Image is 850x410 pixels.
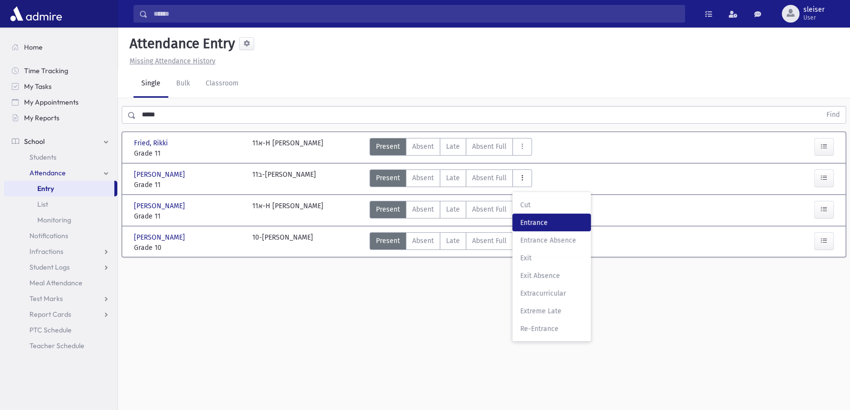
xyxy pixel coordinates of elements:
span: Grade 11 [134,148,242,159]
span: Students [29,153,56,162]
span: Monitoring [37,216,71,224]
span: School [24,137,45,146]
div: 10-[PERSON_NAME] [252,232,313,253]
span: Present [376,141,400,152]
span: Extreme Late [520,306,583,316]
a: List [4,196,117,212]
a: Meal Attendance [4,275,117,291]
span: My Appointments [24,98,79,107]
span: User [803,14,824,22]
u: Missing Attendance History [130,57,215,65]
a: Classroom [198,70,246,98]
a: Test Marks [4,291,117,306]
a: My Tasks [4,79,117,94]
span: Test Marks [29,294,63,303]
span: Student Logs [29,263,70,272]
a: PTC Schedule [4,322,117,338]
span: Entrance [520,218,583,228]
span: Present [376,173,400,183]
span: Late [446,141,460,152]
span: Teacher Schedule [29,341,84,350]
a: Single [133,70,168,98]
div: AttTypes [370,232,532,253]
span: PTC Schedule [29,326,72,334]
span: Late [446,173,460,183]
span: Entry [37,184,54,193]
span: Grade 10 [134,243,242,253]
a: Attendance [4,165,117,181]
span: [PERSON_NAME] [134,169,187,180]
div: 11א-H [PERSON_NAME] [252,201,323,221]
h5: Attendance Entry [126,35,235,52]
a: Notifications [4,228,117,244]
span: Absent Full [472,173,506,183]
a: Students [4,149,117,165]
span: Extracurricular [520,288,583,299]
span: Attendance [29,168,66,177]
span: Time Tracking [24,66,68,75]
span: Fried, Rikki [134,138,170,148]
button: Find [821,107,846,123]
span: Absent Full [472,141,506,152]
a: Teacher Schedule [4,338,117,354]
img: AdmirePro [8,4,64,24]
a: Report Cards [4,306,117,322]
span: Meal Attendance [29,278,82,287]
div: 11א-H [PERSON_NAME] [252,138,323,159]
span: Entrance Absence [520,235,583,246]
a: Student Logs [4,259,117,275]
div: AttTypes [370,138,532,159]
span: Exit Absence [520,271,583,281]
a: Bulk [168,70,198,98]
input: Search [148,5,685,23]
span: Exit [520,253,583,263]
span: Grade 11 [134,211,242,221]
span: Notifications [29,231,68,240]
span: Absent [412,236,434,246]
span: Grade 11 [134,180,242,190]
a: Home [4,39,117,55]
span: Absent Full [472,236,506,246]
a: Missing Attendance History [126,57,215,65]
span: sleiser [803,6,824,14]
a: Entry [4,181,114,196]
div: AttTypes [370,201,532,221]
a: Infractions [4,244,117,259]
span: Absent [412,141,434,152]
span: My Tasks [24,82,52,91]
a: My Reports [4,110,117,126]
span: Present [376,204,400,215]
span: Absent [412,204,434,215]
span: Report Cards [29,310,71,319]
a: School [4,134,117,149]
span: Absent Full [472,204,506,215]
span: Re-Entrance [520,324,583,334]
span: [PERSON_NAME] [134,201,187,211]
a: My Appointments [4,94,117,110]
span: List [37,200,48,209]
span: Absent [412,173,434,183]
div: AttTypes [370,169,532,190]
a: Time Tracking [4,63,117,79]
span: [PERSON_NAME] [134,232,187,243]
div: 11ב-[PERSON_NAME] [252,169,316,190]
span: Late [446,236,460,246]
span: Present [376,236,400,246]
a: Monitoring [4,212,117,228]
span: My Reports [24,113,59,122]
span: Cut [520,200,583,210]
span: Late [446,204,460,215]
span: Infractions [29,247,63,256]
span: Home [24,43,43,52]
